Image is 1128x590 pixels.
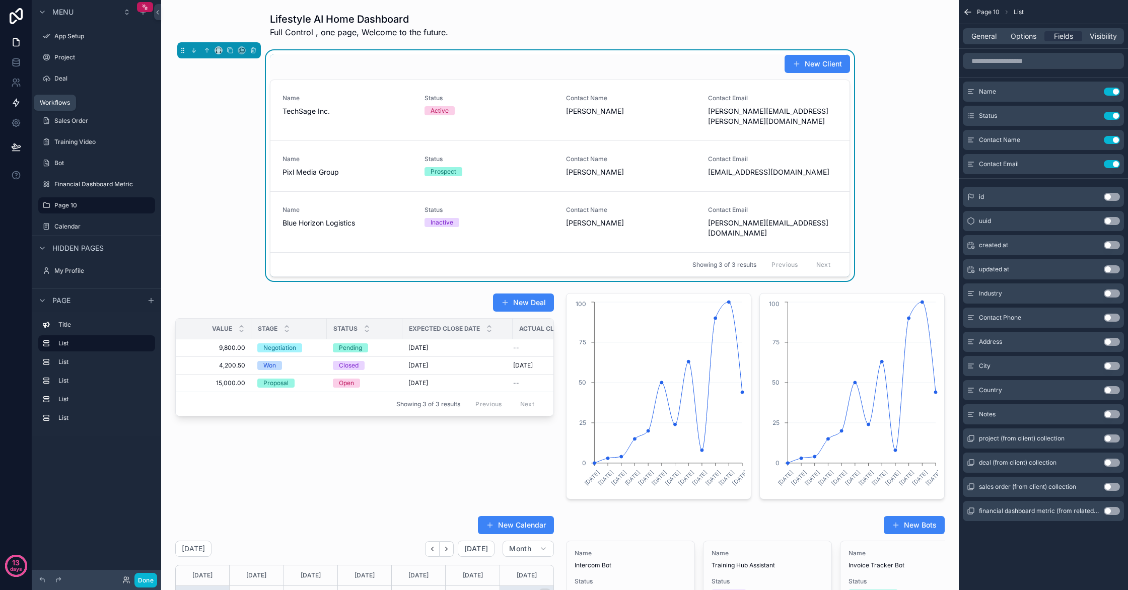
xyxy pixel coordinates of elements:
[283,94,412,102] span: Name
[38,92,155,108] a: Client
[566,167,696,177] span: [PERSON_NAME]
[971,31,997,41] span: General
[38,28,155,44] a: App Setup
[283,167,412,177] span: Pixl Media Group
[38,263,155,279] a: My Profile
[708,206,838,214] span: Contact Email
[54,138,153,146] label: Training Video
[785,55,850,73] button: New Client
[333,325,358,333] span: Status
[32,312,161,436] div: scrollable content
[708,218,838,238] span: [PERSON_NAME][EMAIL_ADDRESS][DOMAIN_NAME]
[979,410,996,418] span: Notes
[979,265,1009,273] span: updated at
[979,136,1020,144] span: Contact Name
[1090,31,1117,41] span: Visibility
[979,88,996,96] span: Name
[708,155,838,163] span: Contact Email
[54,96,153,104] label: Client
[979,193,984,201] span: id
[54,75,153,83] label: Deal
[38,197,155,213] a: Page 10
[396,400,460,408] span: Showing 3 of 3 results
[38,113,155,129] a: Sales Order
[979,338,1002,346] span: Address
[979,160,1019,168] span: Contact Email
[38,176,155,192] a: Financial Dashboard Metric
[979,314,1021,322] span: Contact Phone
[58,414,151,422] label: List
[58,358,151,366] label: List
[283,218,412,228] span: Blue Horizon Logistics
[566,94,696,102] span: Contact Name
[38,218,155,235] a: Calendar
[979,241,1008,249] span: created at
[283,206,412,214] span: Name
[519,325,580,333] span: Actual Close Date
[708,94,838,102] span: Contact Email
[52,296,70,306] span: Page
[52,243,104,253] span: Hidden pages
[566,106,696,116] span: [PERSON_NAME]
[566,155,696,163] span: Contact Name
[40,99,70,107] div: Workflows
[979,483,1076,491] span: sales order (from client) collection
[54,53,153,61] label: Project
[283,106,412,116] span: TechSage Inc.
[58,377,151,385] label: List
[979,289,1002,298] span: Industry
[566,206,696,214] span: Contact Name
[58,395,151,403] label: List
[38,70,155,87] a: Deal
[134,573,157,587] button: Done
[38,134,155,150] a: Training Video
[708,106,838,126] span: [PERSON_NAME][EMAIL_ADDRESS][PERSON_NAME][DOMAIN_NAME]
[1011,31,1036,41] span: Options
[425,206,554,214] span: Status
[708,167,838,177] span: [EMAIL_ADDRESS][DOMAIN_NAME]
[977,8,1000,16] span: Page 10
[54,32,153,40] label: App Setup
[566,218,696,228] span: [PERSON_NAME]
[979,362,991,370] span: City
[12,558,20,568] p: 13
[979,217,991,225] span: uuid
[425,155,554,163] span: Status
[54,223,153,231] label: Calendar
[270,140,850,191] a: NamePixl Media GroupStatusProspectContact Name[PERSON_NAME]Contact Email[EMAIL_ADDRESS][DOMAIN_NAME]
[431,218,453,227] div: Inactive
[979,507,1100,515] span: financial dashboard metric (from related client) collection
[1014,8,1024,16] span: List
[979,112,997,120] span: Status
[979,434,1065,443] span: project (from client) collection
[54,117,153,125] label: Sales Order
[54,267,153,275] label: My Profile
[270,191,850,252] a: NameBlue Horizon LogisticsStatusInactiveContact Name[PERSON_NAME]Contact Email[PERSON_NAME][EMAIL...
[212,325,232,333] span: Value
[283,155,412,163] span: Name
[431,167,456,176] div: Prospect
[54,180,153,188] label: Financial Dashboard Metric
[425,94,554,102] span: Status
[409,325,480,333] span: Expected Close Date
[54,159,153,167] label: Bot
[258,325,277,333] span: Stage
[431,106,449,115] div: Active
[38,155,155,171] a: Bot
[692,261,756,269] span: Showing 3 of 3 results
[1054,31,1073,41] span: Fields
[38,49,155,65] a: Project
[54,201,149,209] label: Page 10
[979,386,1002,394] span: Country
[979,459,1056,467] span: deal (from client) collection
[58,339,147,347] label: List
[58,321,151,329] label: Title
[270,80,850,140] a: NameTechSage Inc.StatusActiveContact Name[PERSON_NAME]Contact Email[PERSON_NAME][EMAIL_ADDRESS][P...
[10,562,22,576] p: days
[52,7,74,17] span: Menu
